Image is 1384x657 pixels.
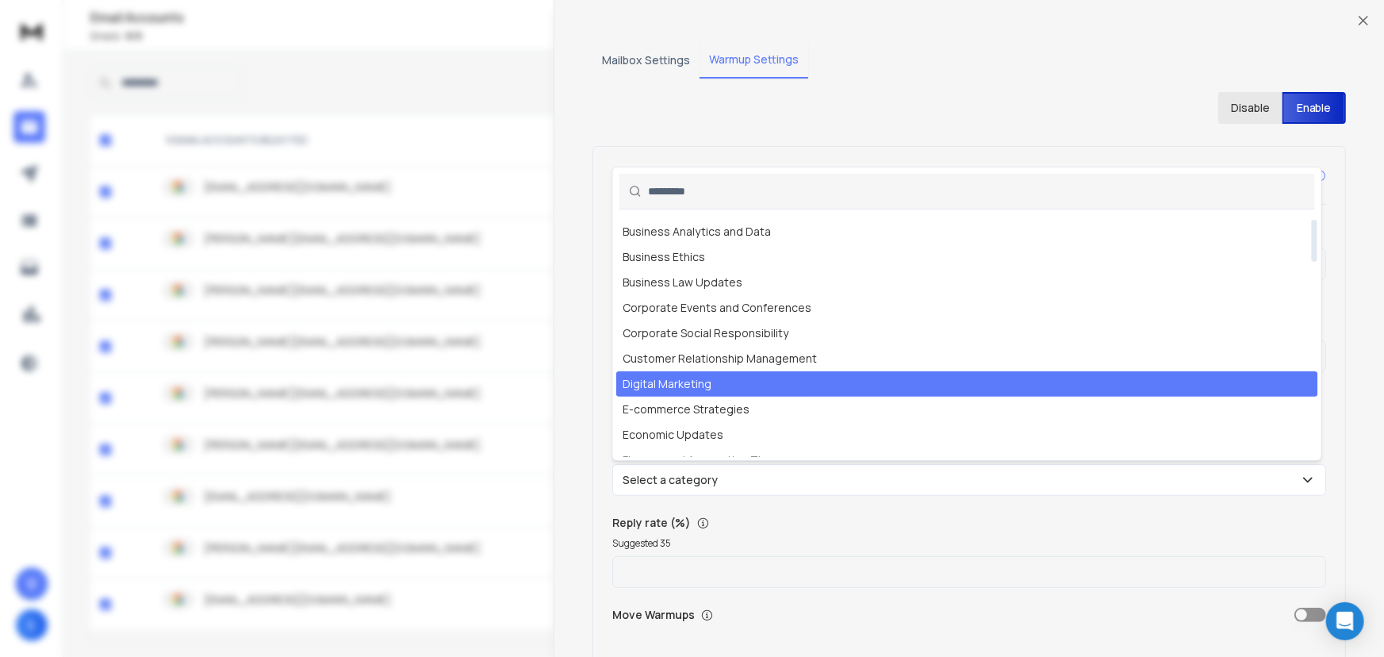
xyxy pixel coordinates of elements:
div: Open Intercom Messenger [1326,602,1364,640]
span: Business Ethics [623,249,705,265]
span: Corporate Events and Conferences [623,300,811,316]
span: Business Analytics and Data [623,224,771,240]
span: Economic Updates [623,427,723,443]
span: Business Law Updates [623,275,742,290]
span: Customer Relationship Management [623,351,817,367]
span: Corporate Social Responsibility [623,325,788,341]
span: Finance and Accounting Tips [623,452,774,468]
span: Digital Marketing [623,376,711,392]
span: E-commerce Strategies [623,401,750,417]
